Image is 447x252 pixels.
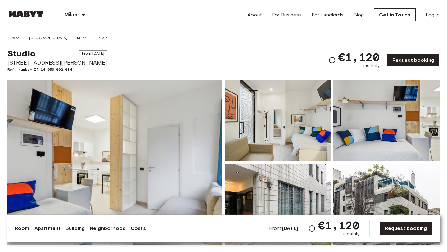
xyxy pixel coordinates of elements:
a: Building [65,225,85,232]
span: From [DATE] [79,50,107,56]
a: Blog [354,11,364,19]
img: Habyt [7,11,45,17]
img: Picture of unit IT-14-059-002-01H [333,80,440,161]
span: Studio [7,48,35,59]
a: For Landlords [312,11,344,19]
img: Picture of unit IT-14-059-002-01H [225,164,331,245]
b: [DATE] [282,225,298,231]
span: From: [269,225,298,232]
img: Marketing picture of unit IT-14-059-002-01H [7,80,222,245]
a: Europe [7,35,20,41]
span: €1,120 [338,52,380,63]
span: monthly [363,63,380,69]
a: Log in [426,11,440,19]
a: Room [15,225,29,232]
span: monthly [343,231,359,237]
a: [GEOGRAPHIC_DATA] [29,35,68,41]
a: About [247,11,262,19]
span: Ref. number IT-14-059-002-01H [7,67,107,72]
a: Costs [131,225,146,232]
img: Picture of unit IT-14-059-002-01H [333,164,440,245]
svg: Check cost overview for full price breakdown. Please note that discounts apply to new joiners onl... [328,56,336,64]
a: Studio [96,35,107,41]
a: Request booking [387,54,440,67]
a: Request booking [380,222,432,235]
img: Picture of unit IT-14-059-002-01H [225,80,331,161]
a: Apartment [34,225,61,232]
svg: Check cost overview for full price breakdown. Please note that discounts apply to new joiners onl... [308,225,316,232]
a: For Business [272,11,302,19]
span: [STREET_ADDRESS][PERSON_NAME] [7,59,107,67]
a: Milan [77,35,87,41]
p: Milan [65,11,77,19]
a: Neighborhood [90,225,126,232]
span: €1,120 [318,220,359,231]
a: Get in Touch [374,8,416,21]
